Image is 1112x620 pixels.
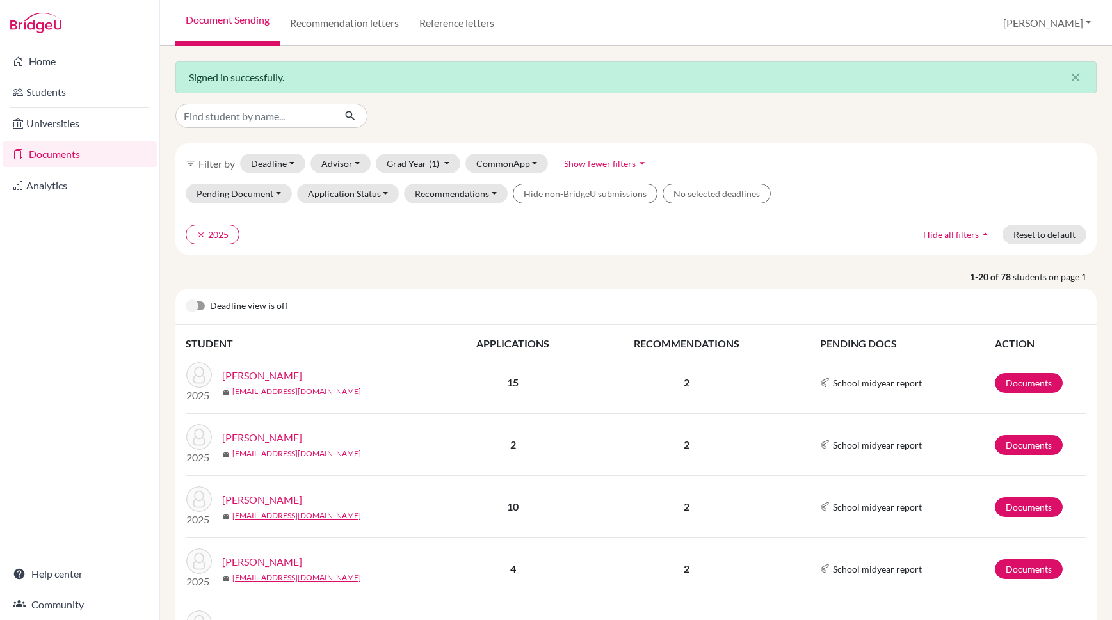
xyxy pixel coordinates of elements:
span: PENDING DOCS [820,337,897,349]
i: close [1068,70,1083,85]
i: arrow_drop_up [979,228,992,241]
th: STUDENT [186,335,442,352]
img: Common App logo [820,502,830,512]
button: Reset to default [1003,225,1086,244]
a: Universities [3,111,157,136]
div: Signed in successfully. [175,61,1097,93]
th: ACTION [994,335,1086,352]
a: Documents [995,435,1063,455]
p: 2025 [186,512,212,527]
a: Community [3,592,157,617]
span: Show fewer filters [564,158,636,169]
a: [PERSON_NAME] [222,554,302,569]
button: No selected deadlines [663,184,771,203]
span: School midyear report [833,562,922,576]
p: 2 [585,437,789,452]
a: [EMAIL_ADDRESS][DOMAIN_NAME] [232,448,361,459]
img: Beaufour, Charles [186,424,212,450]
a: [EMAIL_ADDRESS][DOMAIN_NAME] [232,572,361,584]
span: School midyear report [833,376,922,390]
span: mail [222,450,230,458]
a: Documents [3,141,157,167]
button: Hide all filtersarrow_drop_up [912,225,1003,244]
span: students on page 1 [1013,270,1097,283]
p: 2025 [186,450,212,465]
span: mail [222,575,230,582]
a: Documents [995,373,1063,393]
button: Recommendations [404,184,508,203]
a: Documents [995,497,1063,517]
a: Home [3,49,157,74]
p: 2025 [186,388,212,403]
a: Students [3,79,157,105]
span: Deadline view is off [210,299,288,314]
p: 2 [585,375,789,390]
a: Help center [3,561,157,587]
b: 2 [510,438,516,450]
a: [EMAIL_ADDRESS][DOMAIN_NAME] [232,386,361,397]
img: Bridge-U [10,13,61,33]
span: RECOMMENDATIONS [634,337,739,349]
a: Analytics [3,173,157,198]
span: School midyear report [833,500,922,514]
button: Grad Year(1) [376,154,460,173]
span: (1) [429,158,439,169]
i: clear [197,230,205,239]
i: filter_list [186,158,196,168]
p: 2025 [186,574,212,589]
img: Common App logo [820,440,830,450]
span: School midyear report [833,438,922,452]
input: Find student by name... [175,104,334,128]
button: Hide non-BridgeU submissions [513,184,657,203]
a: [PERSON_NAME] [222,430,302,445]
img: Ahmedov, Behruz [186,362,212,388]
b: 10 [507,500,519,513]
span: Hide all filters [923,229,979,240]
img: Common App logo [820,564,830,574]
p: 2 [585,561,789,576]
strong: 1-20 of 78 [970,270,1013,283]
a: [PERSON_NAME] [222,368,302,383]
a: Documents [995,559,1063,579]
button: Close [1055,62,1096,93]
button: [PERSON_NAME] [997,11,1097,35]
i: arrow_drop_down [636,157,649,170]
span: mail [222,388,230,396]
img: Besson, Louis [186,548,212,574]
b: 15 [507,376,519,388]
img: Beber, Tommaso [186,486,212,512]
b: 4 [510,562,516,575]
a: [EMAIL_ADDRESS][DOMAIN_NAME] [232,510,361,521]
button: clear2025 [186,225,239,244]
span: APPLICATIONS [476,337,549,349]
span: mail [222,513,230,520]
span: Filter by [198,157,235,170]
button: Pending Document [186,184,292,203]
button: CommonApp [465,154,549,173]
button: Application Status [297,184,399,203]
a: [PERSON_NAME] [222,492,302,507]
button: Advisor [310,154,371,173]
button: Deadline [240,154,305,173]
img: Common App logo [820,378,830,388]
p: 2 [585,499,789,514]
button: Show fewer filtersarrow_drop_down [553,154,659,173]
